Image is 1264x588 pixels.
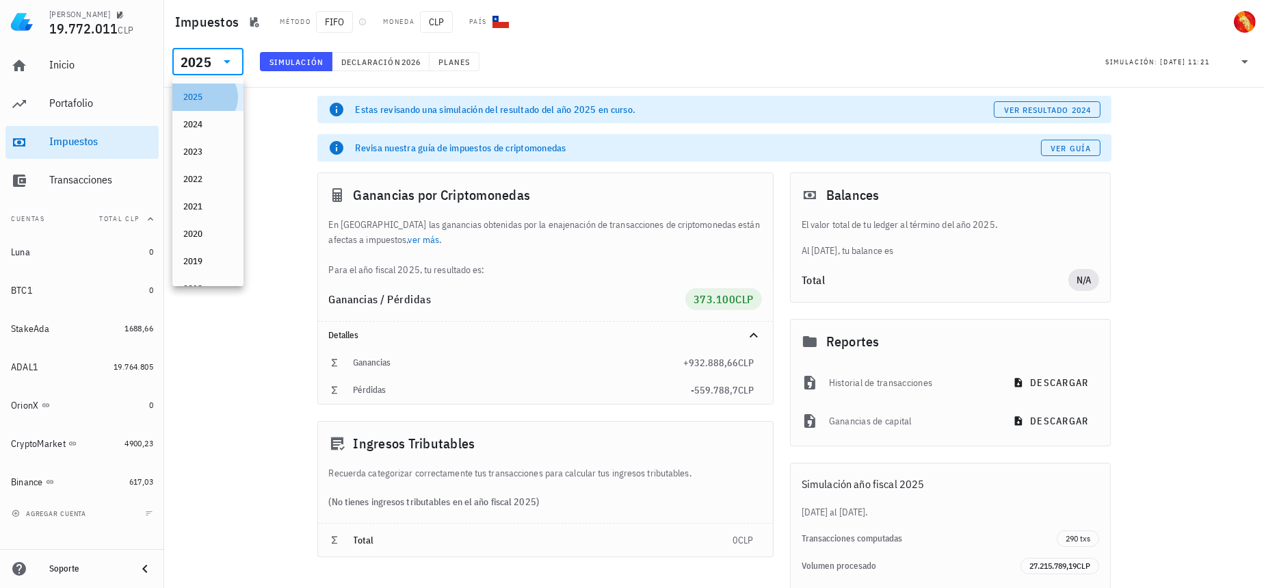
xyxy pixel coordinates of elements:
div: Inicio [49,58,153,71]
div: Binance [11,476,43,488]
span: +932.888,66 [683,357,738,369]
div: Transacciones [49,173,153,186]
span: Ganancias / Pérdidas [329,292,432,306]
span: agregar cuenta [14,509,86,518]
div: Total [802,274,1068,285]
div: StakeAda [11,323,49,335]
button: Simulación [260,52,332,71]
div: Balances [791,173,1111,217]
span: CLP [738,357,754,369]
div: Transacciones computadas [802,533,1057,544]
div: 2025 [181,55,211,69]
a: OrionX 0 [5,389,159,422]
span: 290 txs [1066,531,1090,546]
div: OrionX [11,400,39,411]
h1: Impuestos [175,11,244,33]
span: CLP [420,11,453,33]
span: Simulación [269,57,324,67]
button: CuentasTotal CLP [5,203,159,235]
span: 1688,66 [124,323,153,333]
div: Reportes [791,320,1111,363]
span: 2026 [401,57,421,67]
span: 4900,23 [124,438,153,448]
a: Impuestos [5,126,159,159]
div: 2025 [172,48,243,75]
span: 617,03 [129,476,153,487]
div: Detalles [329,330,729,341]
a: Inicio [5,49,159,82]
button: Planes [430,52,479,71]
div: Volumen procesado [802,561,1021,572]
span: FIFO [316,11,353,33]
div: Recuerda categorizar correctamente tus transacciones para calcular tus ingresos tributables. [318,465,773,481]
button: agregar cuenta [8,507,92,520]
div: Simulación año fiscal 2025 [791,463,1111,504]
div: Moneda [383,16,414,27]
p: El valor total de tu ledger al término del año 2025. [802,217,1100,232]
div: CL-icon [492,14,509,30]
div: BTC1 [11,285,33,296]
span: -559.788,7 [691,384,738,396]
div: [DATE] al [DATE]. [791,504,1111,520]
span: CLP [738,534,754,546]
a: ADAL1 19.764.805 [5,350,159,383]
div: Detalles [318,322,773,349]
button: descargar [1005,409,1099,433]
span: CLP [738,384,754,396]
span: ver resultado 2024 [1003,105,1091,115]
span: 0 [149,246,153,257]
span: CLP [735,292,754,306]
div: [DATE] 11:21 [1160,55,1209,69]
div: Pérdidas [354,385,691,396]
span: 19.764.805 [114,361,153,372]
div: En [GEOGRAPHIC_DATA] las ganancias obtenidas por la enajenación de transacciones de criptomonedas... [318,217,773,277]
div: Al [DATE], tu balance es [791,217,1111,258]
div: Ingresos Tributables [318,422,773,465]
div: [PERSON_NAME] [49,9,110,20]
a: Binance 617,03 [5,465,159,498]
div: CryptoMarket [11,438,66,450]
span: CLP [1077,561,1090,571]
span: CLP [118,24,134,36]
div: (No tienes ingresos tributables en el año fiscal 2025) [318,481,773,523]
a: Transacciones [5,164,159,197]
span: Planes [438,57,471,67]
div: Simulación: [1105,53,1160,71]
span: 373.100 [694,292,736,306]
div: avatar [1234,11,1256,33]
span: 19.772.011 [49,19,118,38]
span: N/A [1077,269,1092,291]
div: Simulación:[DATE] 11:21 [1097,49,1261,75]
a: Portafolio [5,88,159,120]
div: ADAL1 [11,361,38,373]
button: ver resultado 2024 [994,101,1100,118]
div: Historial de transacciones [829,368,994,398]
a: StakeAda 1688,66 [5,312,159,345]
span: 0 [733,534,738,546]
div: Método [280,16,311,27]
span: descargar [1016,415,1088,427]
button: Declaración 2026 [332,52,430,71]
div: Ganancias [354,357,683,368]
div: País [469,16,487,27]
div: Ganancias por Criptomonedas [318,173,773,217]
span: Total [354,534,374,546]
span: descargar [1016,376,1088,389]
a: Ver guía [1041,140,1101,156]
a: CryptoMarket 4900,23 [5,427,159,460]
div: Ganancias de capital [829,406,994,436]
div: Soporte [49,563,126,574]
div: Revisa nuestra guía de impuestos de criptomonedas [356,141,1041,155]
button: descargar [1005,370,1099,395]
div: Estas revisando una simulación del resultado del año 2025 en curso. [356,103,995,116]
a: BTC1 0 [5,274,159,307]
span: Total CLP [99,214,140,223]
div: Portafolio [49,97,153,110]
span: 0 [149,285,153,295]
span: Declaración [341,57,401,67]
div: Luna [11,246,30,258]
div: Impuestos [49,135,153,148]
span: Ver guía [1050,143,1091,153]
a: Luna 0 [5,235,159,268]
img: LedgiFi [11,11,33,33]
